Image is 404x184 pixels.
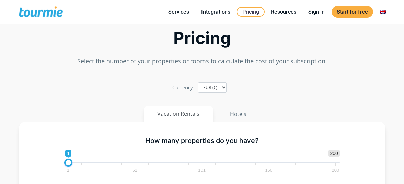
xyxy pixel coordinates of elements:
[332,6,373,18] a: Start for free
[19,57,385,66] p: Select the number of your properties or rooms to calculate the cost of your subscription.
[19,30,385,46] h2: Pricing
[196,8,235,16] a: Integrations
[264,169,273,172] span: 150
[172,83,193,92] label: Currency
[303,8,330,16] a: Sign in
[132,169,138,172] span: 51
[197,169,207,172] span: 101
[266,8,301,16] a: Resources
[64,137,340,145] h5: How many properties do you have?
[237,7,265,17] a: Pricing
[331,169,340,172] span: 200
[216,106,260,122] button: Hotels
[65,150,71,157] span: 1
[144,106,213,122] button: Vacation Rentals
[66,169,70,172] span: 1
[328,150,339,157] span: 200
[163,8,194,16] a: Services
